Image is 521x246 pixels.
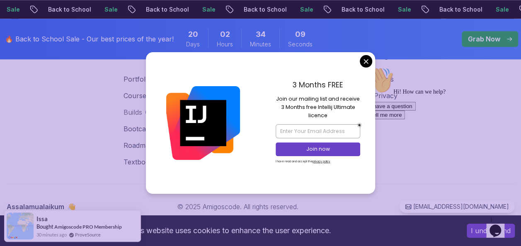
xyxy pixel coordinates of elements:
[220,29,230,40] span: 2 Hours
[124,124,156,134] a: Bootcamp
[6,222,454,240] div: This website uses cookies to enhance the user experience.
[41,5,97,14] p: Back to School
[139,5,195,14] p: Back to School
[36,223,53,230] span: Bought
[217,40,233,48] span: Hours
[288,40,313,48] span: Seconds
[36,231,67,238] span: 30 minutes ago
[3,47,41,55] button: Tell me more
[186,40,200,48] span: Days
[3,3,153,55] div: 👋Hi! How can we help?I have a questionTell me more
[295,29,305,40] span: 9 Seconds
[195,5,222,14] p: Sale
[3,25,82,31] span: Hi! How can we help?
[7,212,34,239] img: provesource social proof notification image
[54,224,122,230] a: Amigoscode PRO Membership
[75,231,101,238] a: ProveSource
[124,91,150,101] a: Courses
[293,5,320,14] p: Sale
[5,34,174,44] p: 🔥 Back to School Sale - Our best prices of the year!
[489,5,515,14] p: Sale
[363,64,513,209] iframe: chat widget
[36,215,48,222] span: issa
[68,202,76,212] span: 👋
[124,157,153,167] a: Textbook
[97,5,124,14] p: Sale
[237,5,293,14] p: Back to School
[486,213,513,238] iframe: chat widget
[3,3,30,30] img: :wave:
[188,29,198,40] span: 20 Days
[468,34,500,44] p: Grab Now
[334,5,391,14] p: Back to School
[467,224,515,238] button: Accept cookies
[432,5,489,14] p: Back to School
[250,40,271,48] span: Minutes
[3,38,52,47] button: I have a question
[391,5,417,14] p: Sale
[256,29,266,40] span: 34 Minutes
[124,74,151,84] a: Portfolly
[177,202,298,212] p: © 2025 Amigoscode. All rights reserved.
[124,140,157,150] a: Roadmaps
[7,202,76,212] p: Assalamualaikum
[124,107,142,117] div: Builds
